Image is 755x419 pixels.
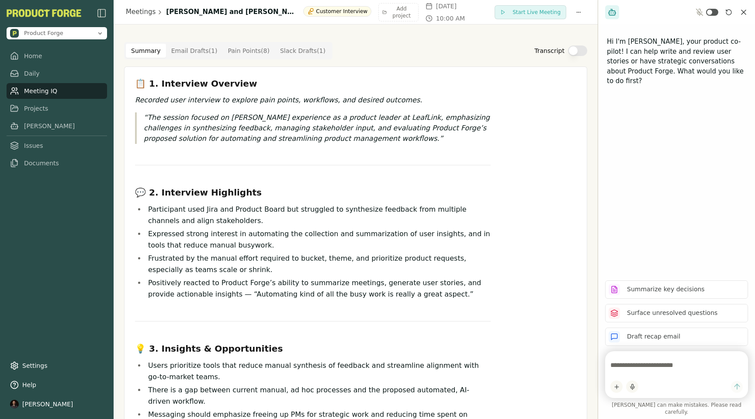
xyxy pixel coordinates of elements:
a: [PERSON_NAME] [7,118,107,134]
span: 10:00 AM [436,14,465,23]
span: [PERSON_NAME] can make mistakes. Please read carefully. [605,402,748,416]
button: Send message [731,381,743,393]
button: Pain Points ( 8 ) [222,44,275,58]
img: sidebar [97,8,107,18]
button: Surface unresolved questions [605,304,748,322]
button: Add project [378,3,419,21]
li: Participant used Jira and Product Board but struggled to synthesize feedback from multiple channe... [145,204,491,227]
div: Customer Interview [303,6,371,17]
a: Documents [7,155,107,171]
span: Start Live Meeting [513,9,561,16]
label: Transcript [534,46,565,55]
button: [PERSON_NAME] [7,396,107,412]
button: Help [7,377,107,393]
a: Projects [7,101,107,116]
a: Settings [7,358,107,374]
h3: 💬 2. Interview Highlights [135,186,491,199]
p: The session focused on [PERSON_NAME] experience as a product leader at LeafLink, emphasizing chal... [144,112,491,144]
p: Draft recap email [627,332,680,341]
em: Recorded user interview to explore pain points, workflows, and desired outcomes. [135,96,422,104]
li: Users prioritize tools that reduce manual synthesis of feedback and streamline alignment with go-... [145,360,491,383]
li: Frustrated by the manual effort required to bucket, theme, and prioritize product requests, espec... [145,253,491,276]
p: Hi I'm [PERSON_NAME], your product co-pilot! I can help write and review user stories or have str... [607,37,746,86]
a: Daily [7,66,107,81]
button: Draft recap email [605,328,748,346]
p: Surface unresolved questions [627,308,717,318]
img: profile [10,400,19,409]
button: Start Live Meeting [495,5,566,19]
img: Product Forge [7,9,81,17]
button: Summarize key decisions [605,280,748,299]
button: Close chat [739,8,748,17]
button: PF-Logo [7,9,81,17]
li: Expressed strong interest in automating the collection and summarization of user insights, and in... [145,228,491,251]
p: Summarize key decisions [627,285,705,294]
h1: [PERSON_NAME] and [PERSON_NAME] [166,7,297,17]
button: Slack Drafts ( 1 ) [275,44,331,58]
button: Email Drafts ( 1 ) [166,44,223,58]
span: [DATE] [436,2,457,10]
a: Meetings [126,7,156,17]
li: There is a gap between current manual, ad hoc processes and the proposed automated, AI-driven wor... [145,384,491,407]
span: Product Forge [24,29,63,37]
a: Home [7,48,107,64]
button: Summary [126,44,166,58]
button: Start dictation [626,381,638,393]
h3: 📋 1. Interview Overview [135,77,491,90]
h3: 💡 3. Insights & Opportunities [135,342,491,355]
button: Reset conversation [724,7,734,17]
button: Open organization switcher [7,27,107,39]
span: Add project [389,5,415,19]
button: Add content to chat [610,381,623,393]
li: Positively reacted to Product Forge’s ability to summarize meetings, generate user stories, and p... [145,277,491,300]
a: Issues [7,138,107,154]
img: Product Forge [10,29,19,38]
a: Meeting IQ [7,83,107,99]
